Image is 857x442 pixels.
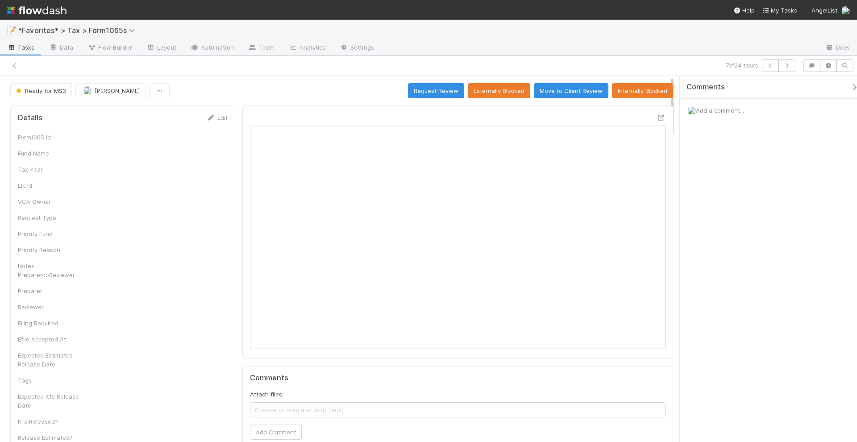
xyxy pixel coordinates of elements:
div: Priority Fund [18,229,85,238]
div: Help [733,6,755,15]
span: Ready for MS3 [14,87,66,94]
span: Tasks [7,43,35,52]
img: avatar_711f55b7-5a46-40da-996f-bc93b6b86381.png [841,6,850,15]
img: avatar_711f55b7-5a46-40da-996f-bc93b6b86381.png [83,86,92,95]
span: [PERSON_NAME] [95,87,140,94]
div: Expected K1s Release Date [18,392,85,410]
div: Tax Year [18,165,85,174]
div: Llc Id [18,181,85,190]
div: Notes - Preparer<>Reviewer [18,261,85,279]
span: Add a comment... [696,107,744,114]
img: avatar_711f55b7-5a46-40da-996f-bc93b6b86381.png [687,106,696,115]
div: Tags [18,376,85,385]
button: Move to Client Review [534,83,608,98]
a: My Tasks [762,6,797,15]
span: Comments [686,83,725,92]
div: Reviewer [18,303,85,312]
div: Expected Estimates Release Date [18,351,85,369]
button: Internally Blocked [612,83,673,98]
div: K1s Released? [18,417,85,426]
h5: Comments [250,374,666,383]
span: Choose or drag and drop file(s) [250,403,665,417]
button: Externally Blocked [468,83,530,98]
span: AngelList [811,7,837,14]
div: Form1065 Id [18,133,85,142]
img: logo-inverted-e16ddd16eac7371096b0.svg [7,3,67,18]
span: Flow Builder [87,43,132,52]
button: Request Review [408,83,464,98]
a: Automation [183,41,241,55]
label: Attach files: [250,390,283,399]
a: Docs [818,41,857,55]
div: Fund Name [18,149,85,158]
div: Request Type [18,213,85,222]
div: Release Estimates? [18,433,85,442]
a: Team [241,41,282,55]
a: Analytics [282,41,333,55]
span: 7 of 24 tasks [726,61,758,70]
span: *Favorites* > Tax > Form1065s [18,26,139,35]
a: Settings [333,41,381,55]
a: Data [42,41,80,55]
span: 📝 [7,26,16,34]
a: Edit [207,114,228,121]
div: Preparer [18,286,85,295]
div: Filing Required [18,319,85,328]
span: My Tasks [762,7,797,14]
a: Flow Builder [80,41,139,55]
button: Ready for MS3 [10,83,72,98]
div: Efile Accepted At [18,335,85,344]
button: Add Comment [250,425,302,440]
h5: Details [18,114,42,122]
button: [PERSON_NAME] [75,83,146,98]
div: VCA Owner [18,197,85,206]
div: Priority Reason [18,245,85,254]
a: Layout [139,41,183,55]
